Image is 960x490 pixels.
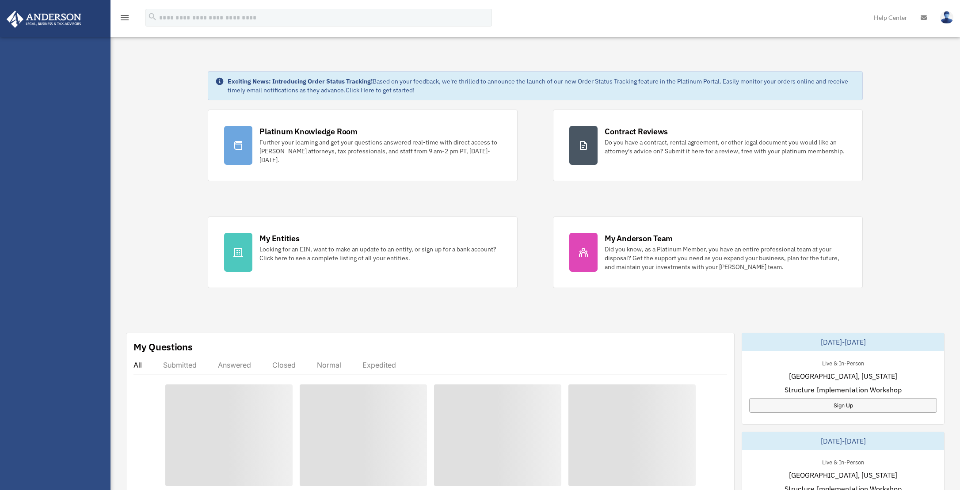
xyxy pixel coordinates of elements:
[208,110,518,181] a: Platinum Knowledge Room Further your learning and get your questions answered real-time with dire...
[218,361,251,369] div: Answered
[605,138,846,156] div: Do you have a contract, rental agreement, or other legal document you would like an attorney's ad...
[742,432,944,450] div: [DATE]-[DATE]
[940,11,953,24] img: User Pic
[148,12,157,22] i: search
[119,12,130,23] i: menu
[815,358,871,367] div: Live & In-Person
[815,457,871,466] div: Live & In-Person
[317,361,341,369] div: Normal
[362,361,396,369] div: Expedited
[259,126,358,137] div: Platinum Knowledge Room
[789,371,897,381] span: [GEOGRAPHIC_DATA], [US_STATE]
[4,11,84,28] img: Anderson Advisors Platinum Portal
[785,384,902,395] span: Structure Implementation Workshop
[133,340,193,353] div: My Questions
[259,138,501,164] div: Further your learning and get your questions answered real-time with direct access to [PERSON_NAM...
[749,398,937,413] a: Sign Up
[208,217,518,288] a: My Entities Looking for an EIN, want to make an update to an entity, or sign up for a bank accoun...
[133,361,142,369] div: All
[789,470,897,480] span: [GEOGRAPHIC_DATA], [US_STATE]
[259,245,501,262] div: Looking for an EIN, want to make an update to an entity, or sign up for a bank account? Click her...
[272,361,296,369] div: Closed
[228,77,855,95] div: Based on your feedback, we're thrilled to announce the launch of our new Order Status Tracking fe...
[553,217,863,288] a: My Anderson Team Did you know, as a Platinum Member, you have an entire professional team at your...
[228,77,373,85] strong: Exciting News: Introducing Order Status Tracking!
[163,361,197,369] div: Submitted
[742,333,944,351] div: [DATE]-[DATE]
[605,126,668,137] div: Contract Reviews
[259,233,299,244] div: My Entities
[605,233,673,244] div: My Anderson Team
[553,110,863,181] a: Contract Reviews Do you have a contract, rental agreement, or other legal document you would like...
[605,245,846,271] div: Did you know, as a Platinum Member, you have an entire professional team at your disposal? Get th...
[119,15,130,23] a: menu
[346,86,415,94] a: Click Here to get started!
